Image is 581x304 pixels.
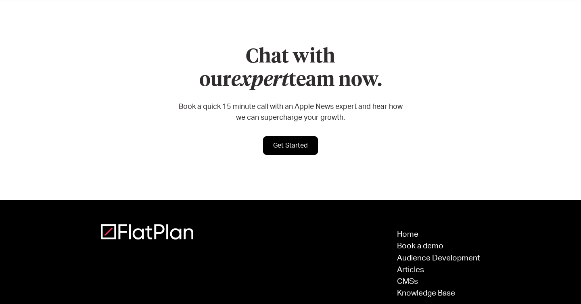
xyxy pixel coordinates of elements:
em: expert [231,71,289,90]
a: Knowledge Base [397,289,480,297]
a: Get Started [263,136,318,155]
a: Articles [397,266,480,274]
a: Book a demo [397,242,480,250]
p: Book a quick 15 minute call with an Apple News expert and hear how we can supercharge your growth. [178,102,403,123]
h2: Chat with our team now. [178,46,403,92]
a: CMSs [397,278,480,285]
a: Home [397,231,480,238]
a: Audience Development [397,254,480,262]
